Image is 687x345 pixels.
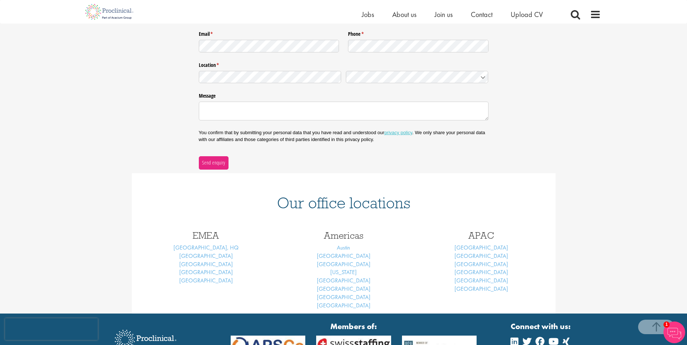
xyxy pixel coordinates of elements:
label: Phone [348,28,489,38]
p: You confirm that by submitting your personal data that you have read and understood our . We only... [199,129,489,142]
a: [GEOGRAPHIC_DATA] [179,252,233,260]
a: Austin [337,244,350,251]
a: Upload CV [511,10,543,19]
a: [GEOGRAPHIC_DATA] [179,260,233,268]
a: [GEOGRAPHIC_DATA] [179,277,233,284]
h3: EMEA [143,231,269,240]
a: [GEOGRAPHIC_DATA] [317,277,370,284]
a: Contact [471,10,493,19]
h1: Our office locations [143,195,545,211]
a: [GEOGRAPHIC_DATA] [454,244,508,251]
a: [GEOGRAPHIC_DATA] [317,293,370,301]
a: Join us [435,10,453,19]
span: Send enquiry [202,159,225,167]
a: [US_STATE] [330,268,357,276]
a: [GEOGRAPHIC_DATA] [454,268,508,276]
strong: Members of: [231,321,477,332]
h3: Americas [280,231,407,240]
h3: APAC [418,231,545,240]
a: [GEOGRAPHIC_DATA] [454,260,508,268]
a: [GEOGRAPHIC_DATA] [317,260,370,268]
iframe: reCAPTCHA [5,318,98,340]
label: Message [199,90,489,99]
button: Send enquiry [199,156,229,169]
input: State / Province / Region [199,71,342,84]
span: 1 [663,321,670,328]
img: Chatbot [663,321,685,343]
label: Email [199,28,339,38]
a: [GEOGRAPHIC_DATA] [454,277,508,284]
input: Country [346,71,489,84]
legend: Location [199,59,489,69]
a: Jobs [362,10,374,19]
a: [GEOGRAPHIC_DATA], HQ [173,244,239,251]
a: [GEOGRAPHIC_DATA] [179,268,233,276]
strong: Connect with us: [511,321,572,332]
a: [GEOGRAPHIC_DATA] [454,285,508,293]
a: [GEOGRAPHIC_DATA] [317,252,370,260]
a: [GEOGRAPHIC_DATA] [454,252,508,260]
a: About us [392,10,416,19]
a: [GEOGRAPHIC_DATA] [317,302,370,309]
a: privacy policy [384,130,412,135]
a: [GEOGRAPHIC_DATA] [317,285,370,293]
